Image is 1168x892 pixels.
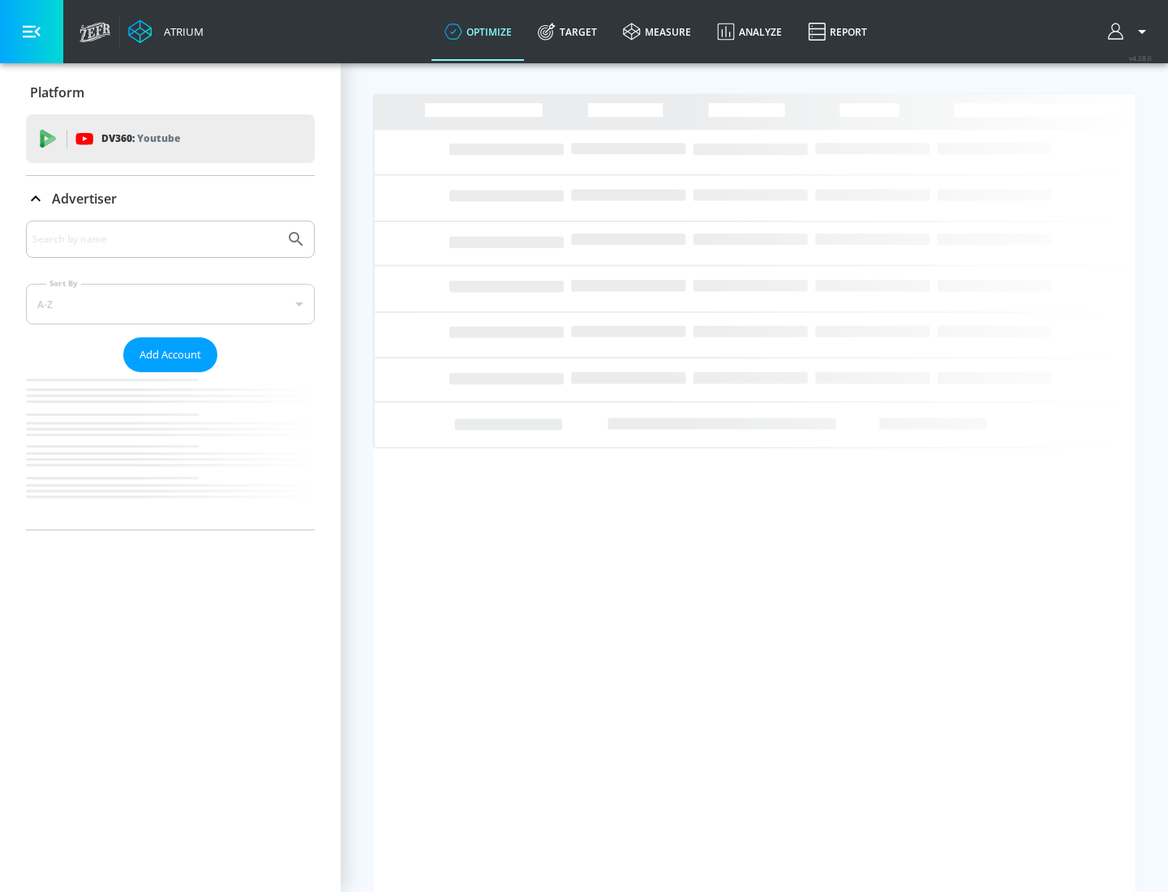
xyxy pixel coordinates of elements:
[128,19,204,44] a: Atrium
[157,24,204,39] div: Atrium
[101,130,180,148] p: DV360:
[26,114,315,163] div: DV360: Youtube
[26,284,315,324] div: A-Z
[26,176,315,221] div: Advertiser
[610,2,704,61] a: measure
[795,2,880,61] a: Report
[432,2,525,61] a: optimize
[30,84,84,101] p: Platform
[140,345,201,364] span: Add Account
[52,190,117,208] p: Advertiser
[26,70,315,115] div: Platform
[46,278,81,289] label: Sort By
[137,130,180,147] p: Youtube
[123,337,217,372] button: Add Account
[26,221,315,530] div: Advertiser
[32,229,278,250] input: Search by name
[1129,54,1152,62] span: v 4.28.0
[26,372,315,530] nav: list of Advertiser
[704,2,795,61] a: Analyze
[525,2,610,61] a: Target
